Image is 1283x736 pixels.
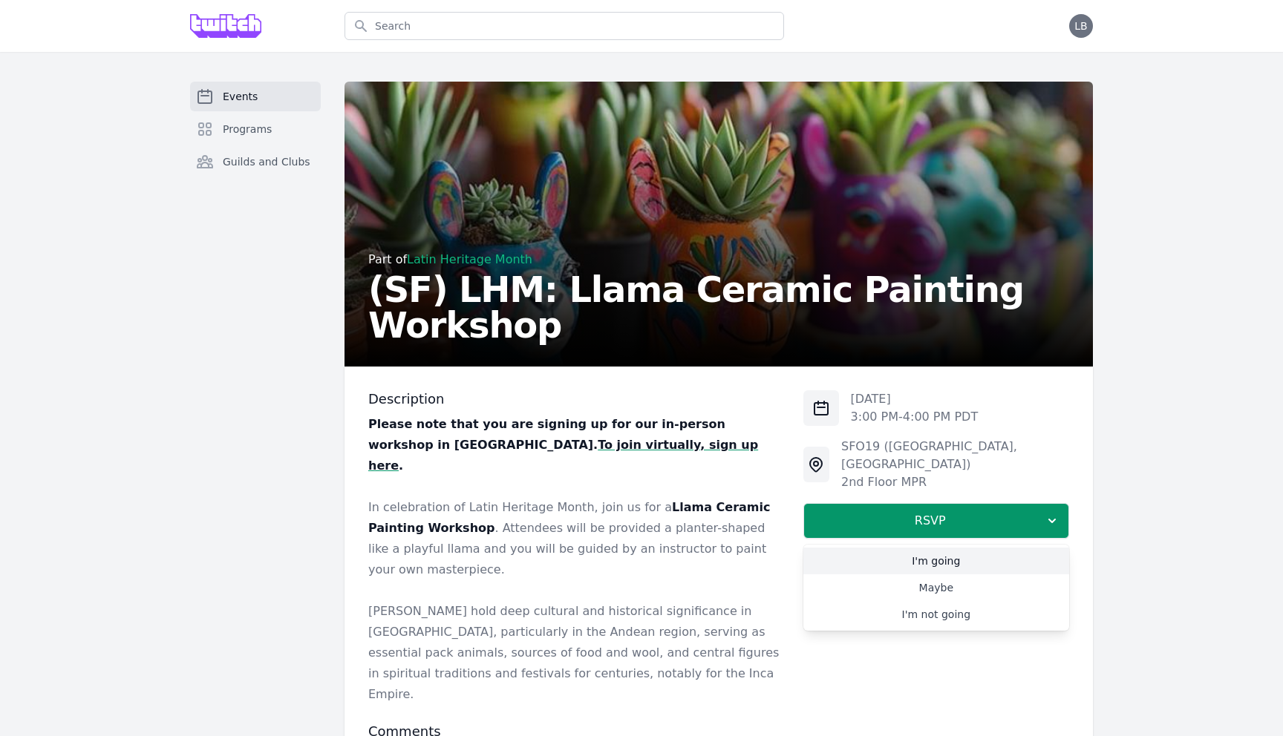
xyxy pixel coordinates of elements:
p: In celebration of Latin Heritage Month, join us for a . Attendees will be provided a planter-shap... [368,497,780,580]
p: 3:00 PM - 4:00 PM PDT [851,408,979,426]
span: LB [1074,21,1087,31]
span: Programs [223,122,272,137]
div: Part of [368,251,1069,269]
h3: Description [368,390,780,408]
strong: . [399,459,403,473]
h2: (SF) LHM: Llama Ceramic Painting Workshop [368,272,1069,343]
a: I'm not going [803,601,1069,628]
a: I'm going [803,548,1069,574]
a: Guilds and Clubs [190,147,321,177]
div: SFO19 ([GEOGRAPHIC_DATA], [GEOGRAPHIC_DATA]) [841,438,1069,473]
span: Events [223,89,258,104]
a: Latin Heritage Month [407,252,532,266]
strong: Please note that you are signing up for our in-person workshop in [GEOGRAPHIC_DATA]. [368,417,725,452]
div: 2nd Floor MPR [841,473,1069,491]
button: RSVP [803,503,1069,539]
nav: Sidebar [190,82,321,200]
a: Events [190,82,321,111]
div: RSVP [803,545,1069,631]
span: RSVP [816,512,1045,530]
p: [DATE] [851,390,979,408]
button: LB [1069,14,1093,38]
a: Programs [190,114,321,144]
input: Search [345,12,784,40]
img: Grove [190,14,261,38]
span: Guilds and Clubs [223,154,310,169]
a: Maybe [803,574,1069,601]
p: [PERSON_NAME] hold deep cultural and historical significance in [GEOGRAPHIC_DATA], particularly i... [368,601,780,705]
